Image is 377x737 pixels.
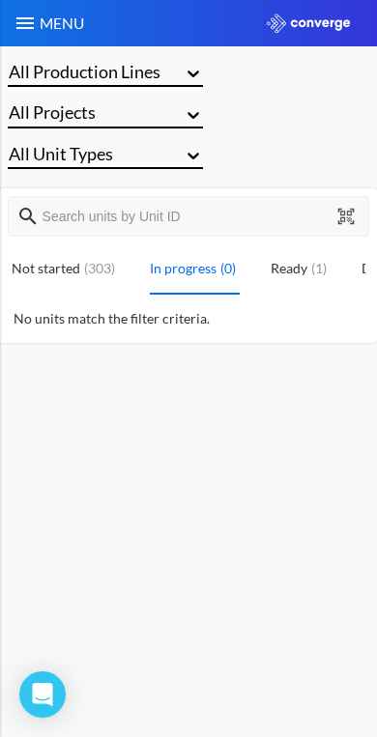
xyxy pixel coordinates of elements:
[217,258,240,279] div: ( 0 )
[9,99,96,126] div: All Projects
[271,244,331,295] a: Ready
[12,244,119,295] a: Not started
[19,671,66,718] div: Open Intercom Messenger
[9,58,160,85] div: All Production Lines
[80,258,119,279] div: ( 303 )
[41,208,335,225] input: Search units by Unit ID
[37,12,84,35] span: MENU
[267,14,350,33] img: logo_ewhite.svg
[14,12,37,35] img: menu_icon.svg
[150,244,240,295] a: In progress
[307,258,331,279] div: ( 1 )
[9,140,113,167] div: All Unit Types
